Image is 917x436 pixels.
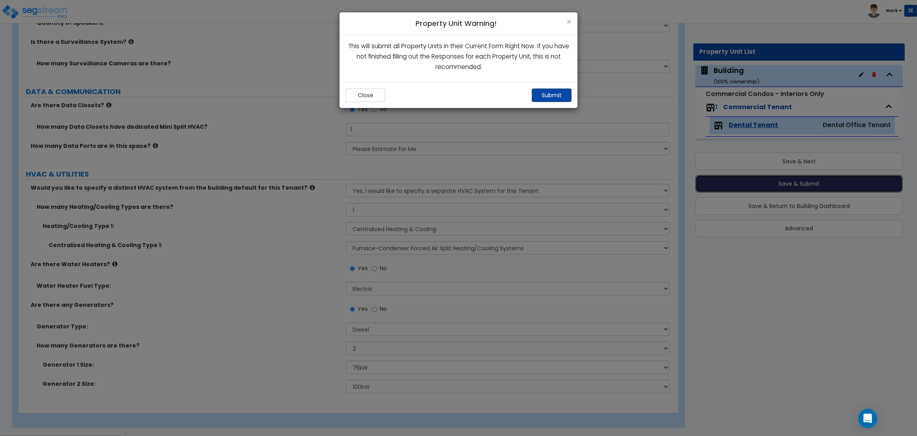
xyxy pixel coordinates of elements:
[566,18,572,26] button: Close
[566,16,572,27] span: ×
[345,41,572,73] p: This will submit all Property Units in their Current Form Right Now. If you have not finished fil...
[345,18,572,29] h4: Property Unit Warning!
[345,88,385,102] button: Close
[532,88,572,102] button: Submit
[858,409,877,428] div: Open Intercom Messenger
